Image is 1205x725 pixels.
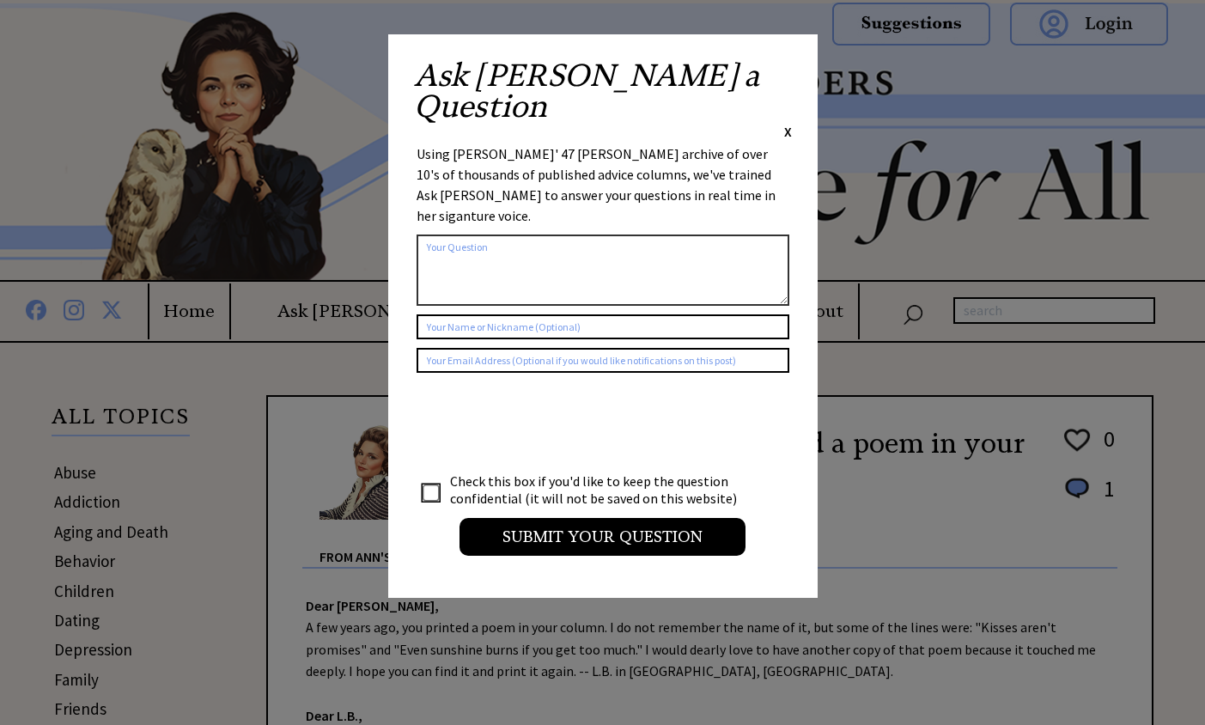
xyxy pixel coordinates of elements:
[417,314,789,339] input: Your Name or Nickname (Optional)
[417,390,678,457] iframe: reCAPTCHA
[414,60,792,122] h2: Ask [PERSON_NAME] a Question
[459,518,746,556] input: Submit your Question
[449,472,753,508] td: Check this box if you'd like to keep the question confidential (it will not be saved on this webs...
[784,123,792,140] span: X
[417,348,789,373] input: Your Email Address (Optional if you would like notifications on this post)
[417,143,789,226] div: Using [PERSON_NAME]' 47 [PERSON_NAME] archive of over 10's of thousands of published advice colum...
